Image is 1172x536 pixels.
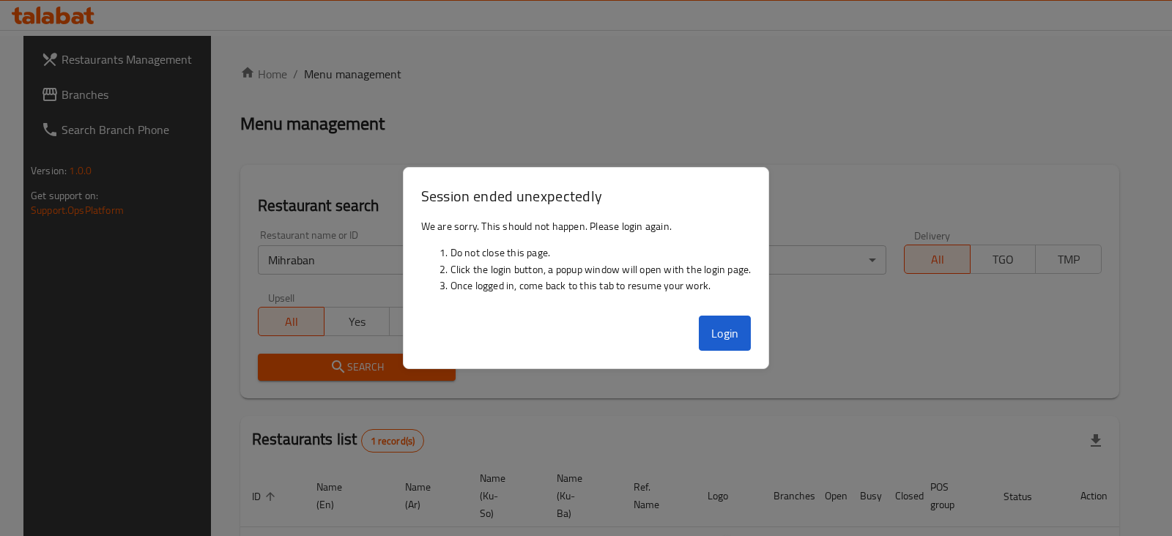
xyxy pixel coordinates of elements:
button: Login [699,316,752,351]
li: Once logged in, come back to this tab to resume your work. [450,278,752,294]
div: We are sorry. This should not happen. Please login again. [404,212,769,310]
h3: Session ended unexpectedly [421,185,752,206]
li: Do not close this page. [450,245,752,261]
li: Click the login button, a popup window will open with the login page. [450,261,752,278]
